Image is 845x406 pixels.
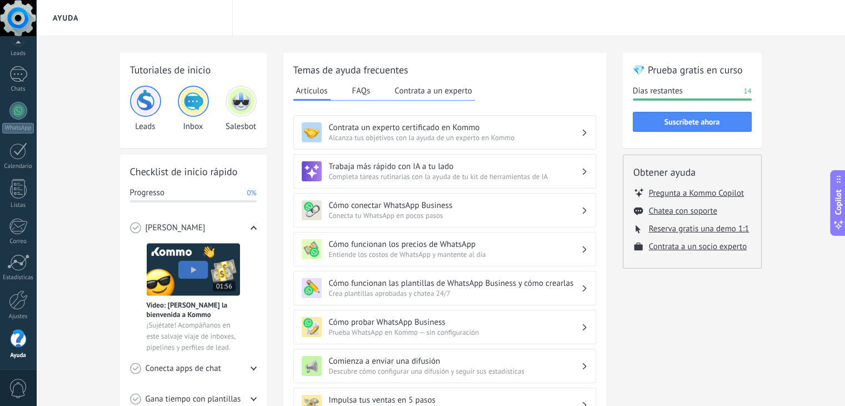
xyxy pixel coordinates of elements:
[2,238,34,245] div: Correo
[633,112,752,132] button: Suscríbete ahora
[649,187,744,199] button: Pregunta a Kommo Copilot
[2,86,34,93] div: Chats
[2,50,34,57] div: Leads
[743,86,751,97] span: 14
[2,313,34,320] div: Ajustes
[146,222,206,234] span: [PERSON_NAME]
[329,395,581,405] h3: Impulsa tus ventas en 5 pasos
[146,363,221,374] span: Conecta apps de chat
[130,86,161,132] div: Leads
[649,206,717,216] button: Chatea con soporte
[329,239,581,250] h3: Cómo funcionan los precios de WhatsApp
[633,165,751,179] h2: Obtener ayuda
[2,352,34,359] div: Ayuda
[329,133,581,142] span: Alcanza tus objetivos con la ayuda de un experto en Kommo
[130,63,257,77] h2: Tutoriales de inicio
[664,118,720,126] span: Suscríbete ahora
[329,367,581,376] span: Descubre cómo configurar una difusión y seguir sus estadísticas
[130,165,257,179] h2: Checklist de inicio rápido
[633,63,752,77] h2: 💎 Prueba gratis en curso
[649,224,749,234] button: Reserva gratis una demo 1:1
[392,82,474,99] button: Contrata a un experto
[329,161,581,172] h3: Trabaja más rápido con IA a tu lado
[649,241,747,252] button: Contrata a un socio experto
[147,300,240,319] span: Vídeo: [PERSON_NAME] la bienvenida a Kommo
[833,190,844,215] span: Copilot
[349,82,373,99] button: FAQs
[2,123,34,133] div: WhatsApp
[293,82,331,101] button: Artículos
[147,320,240,353] span: ¡Sujétate! Acompáñanos en este salvaje viaje de inboxes, pipelines y perfiles de lead.
[329,317,581,328] h3: Cómo probar WhatsApp Business
[130,187,164,199] span: Progresso
[2,202,34,209] div: Listas
[2,163,34,170] div: Calendario
[293,63,596,77] h2: Temas de ayuda frecuentes
[329,289,581,298] span: Crea plantillas aprobadas y chatea 24/7
[329,211,581,220] span: Conecta tu WhatsApp en pocos pasos
[247,187,256,199] span: 0%
[329,356,581,367] h3: Comienza a enviar una difusión
[2,274,34,281] div: Estadísticas
[329,200,581,211] h3: Cómo conectar WhatsApp Business
[147,243,240,296] img: Meet video
[329,278,581,289] h3: Cómo funcionan las plantillas de WhatsApp Business y cómo crearlas
[226,86,257,132] div: Salesbot
[329,328,581,337] span: Prueba WhatsApp en Kommo — sin configuración
[146,394,241,405] span: Gana tiempo con plantillas
[633,86,683,97] span: Días restantes
[329,172,581,181] span: Completa tareas rutinarias con la ayuda de tu kit de herramientas de IA
[329,122,581,133] h3: Contrata un experto certificado en Kommo
[329,250,581,259] span: Entiende los costos de WhatsApp y mantente al día
[178,86,209,132] div: Inbox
